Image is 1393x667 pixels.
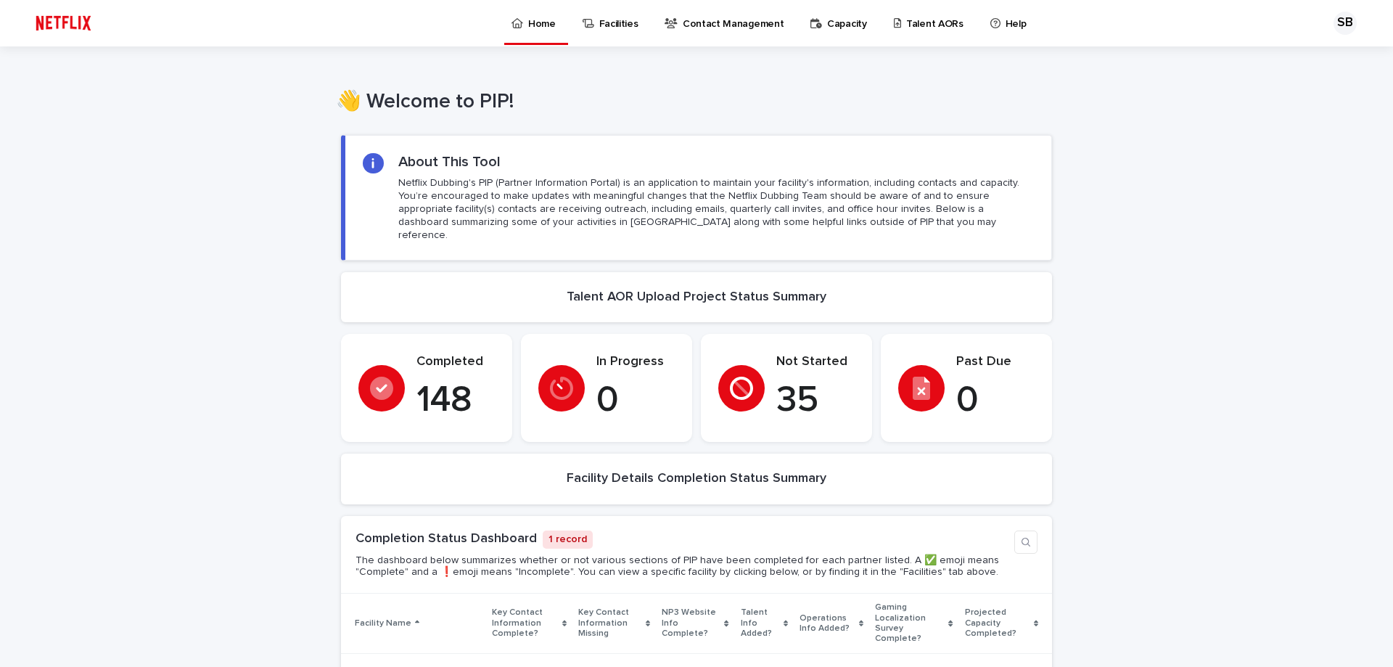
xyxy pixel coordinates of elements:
h2: Facility Details Completion Status Summary [567,471,826,487]
p: The dashboard below summarizes whether or not various sections of PIP have been completed for eac... [356,555,1008,579]
a: Completion Status Dashboard [356,532,537,545]
p: 0 [596,379,675,422]
p: Projected Capacity Completed? [965,605,1030,642]
p: Talent Info Added? [741,605,780,642]
p: Gaming Localization Survey Complete? [875,600,945,647]
p: 0 [956,379,1035,422]
h2: Talent AOR Upload Project Status Summary [567,290,826,306]
p: Completed [416,354,495,370]
p: Facility Name [355,615,411,631]
h1: 👋 Welcome to PIP! [336,90,1047,115]
p: NP3 Website Info Complete? [662,605,720,642]
p: Key Contact Information Complete? [492,605,558,642]
h2: About This Tool [398,153,501,171]
p: Past Due [956,354,1035,370]
div: SB [1334,12,1357,35]
img: ifQbXi3ZQGMSEF7WDB7W [29,9,98,38]
p: Key Contact Information Missing [578,605,642,642]
p: 35 [776,379,855,422]
p: Netflix Dubbing's PIP (Partner Information Portal) is an application to maintain your facility's ... [398,176,1034,242]
p: 1 record [543,531,593,549]
p: Not Started [776,354,855,370]
p: Operations Info Added? [800,610,855,637]
p: In Progress [596,354,675,370]
p: 148 [416,379,495,422]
